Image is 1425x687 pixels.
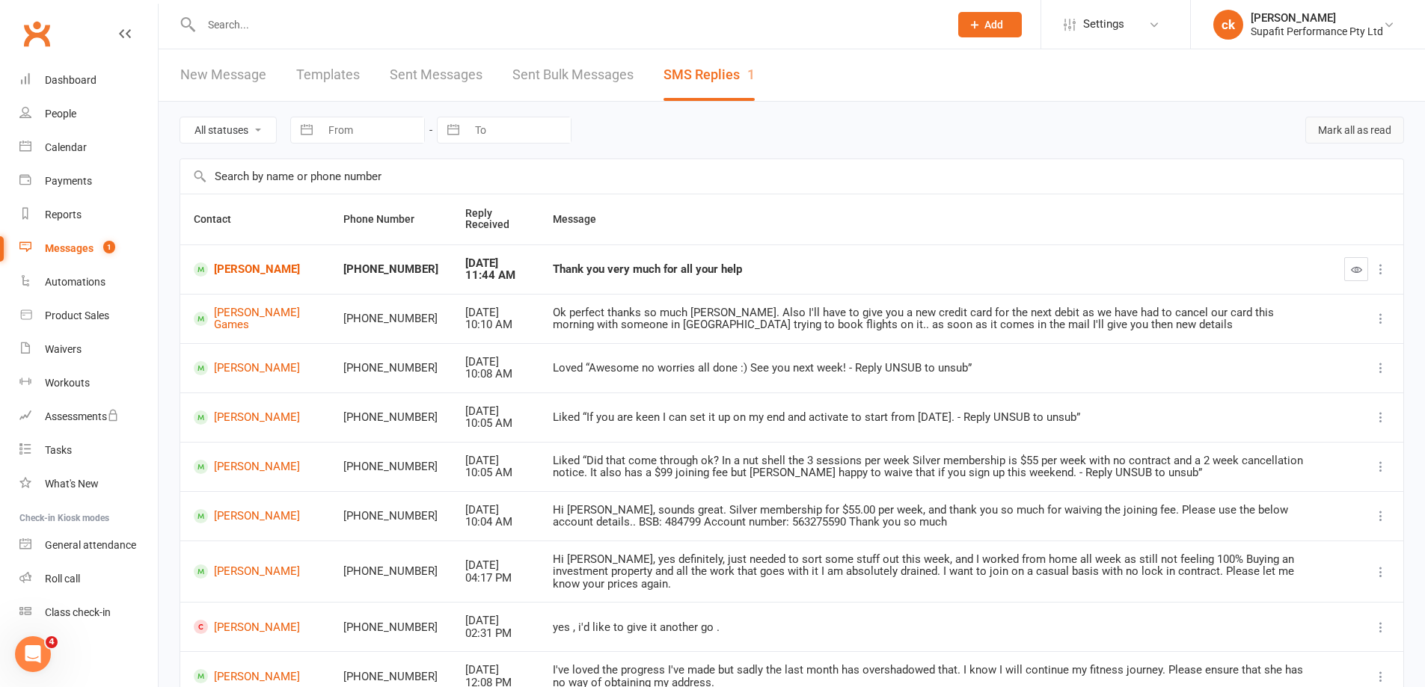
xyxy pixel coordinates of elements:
a: Dashboard [19,64,158,97]
a: General attendance kiosk mode [19,529,158,562]
div: General attendance [45,539,136,551]
a: Roll call [19,562,158,596]
div: [PHONE_NUMBER] [343,411,438,424]
div: Hi [PERSON_NAME], yes definitely, just needed to sort some stuff out this week, and I worked from... [553,553,1317,591]
div: [DATE] [465,664,526,677]
div: [DATE] [465,405,526,418]
a: Calendar [19,131,158,164]
div: Ok perfect thanks so much [PERSON_NAME]. Also I'll have to give you a new credit card for the nex... [553,306,1317,331]
div: 11:44 AM [465,269,526,282]
button: Add [958,12,1022,37]
div: [DATE] [465,614,526,627]
div: People [45,108,76,120]
div: ck [1213,10,1243,40]
a: [PERSON_NAME] [194,620,316,634]
div: [PHONE_NUMBER] [343,671,438,683]
a: [PERSON_NAME] Games [194,306,316,331]
a: What's New [19,467,158,501]
div: Roll call [45,573,80,585]
a: Tasks [19,434,158,467]
input: Search... [197,14,939,35]
th: Contact [180,194,330,244]
th: Message [539,194,1331,244]
a: Assessments [19,400,158,434]
div: Dashboard [45,74,96,86]
div: [DATE] [465,504,526,517]
th: Reply Received [452,194,539,244]
div: Waivers [45,343,82,355]
input: From [320,117,424,143]
div: Hi [PERSON_NAME], sounds great. Silver membership for $55.00 per week, and thank you so much for ... [553,504,1317,529]
input: Search by name or phone number [180,159,1403,194]
a: Automations [19,265,158,299]
div: Workouts [45,377,90,389]
div: 10:04 AM [465,516,526,529]
div: [DATE] [465,356,526,369]
button: Mark all as read [1305,117,1404,144]
div: Thank you very much for all your help [553,263,1317,276]
div: Calendar [45,141,87,153]
span: 1 [103,241,115,253]
div: [DATE] [465,455,526,467]
input: To [467,117,571,143]
span: Add [984,19,1003,31]
div: [DATE] [465,306,526,319]
a: Reports [19,198,158,232]
a: [PERSON_NAME] [194,361,316,375]
div: Reports [45,209,82,221]
div: [PHONE_NUMBER] [343,460,438,473]
div: Tasks [45,444,72,456]
div: Messages [45,242,94,254]
a: People [19,97,158,131]
div: [PHONE_NUMBER] [343,510,438,523]
div: 10:08 AM [465,368,526,381]
div: 10:10 AM [465,318,526,331]
div: [DATE] [465,257,526,270]
a: SMS Replies1 [664,49,755,101]
a: Templates [296,49,360,101]
a: [PERSON_NAME] [194,564,316,579]
div: 02:31 PM [465,627,526,640]
div: What's New [45,478,99,490]
div: 10:05 AM [465,417,526,430]
div: 10:05 AM [465,466,526,479]
a: Waivers [19,333,158,366]
a: Class kiosk mode [19,596,158,629]
div: Loved “Awesome no worries all done :) See you next week! - Reply UNSUB to unsub” [553,362,1317,375]
a: Product Sales [19,299,158,333]
div: 1 [747,67,755,82]
div: [PHONE_NUMBER] [343,621,438,634]
a: [PERSON_NAME] [194,262,316,277]
a: Payments [19,164,158,198]
div: Liked “If you are keen I can set it up on my end and activate to start from [DATE]. - Reply UNSUB... [553,411,1317,424]
div: Class check-in [45,606,111,618]
div: Assessments [45,410,119,422]
div: Payments [45,175,92,187]
a: [PERSON_NAME] [194,410,316,425]
span: 4 [46,636,58,648]
div: [PHONE_NUMBER] [343,565,438,578]
div: [PERSON_NAME] [1251,11,1383,25]
iframe: Intercom live chat [15,636,51,672]
a: Sent Bulk Messages [512,49,634,101]
div: Product Sales [45,309,109,321]
a: Sent Messages [390,49,482,101]
a: Messages 1 [19,232,158,265]
div: yes , i'd like to give it another go . [553,621,1317,634]
a: Clubworx [18,15,55,52]
div: [PHONE_NUMBER] [343,263,438,276]
th: Phone Number [330,194,452,244]
div: Liked “Did that come through ok? In a nut shell the 3 sessions per week Silver membership is $55 ... [553,455,1317,479]
div: Automations [45,276,105,288]
a: [PERSON_NAME] [194,460,316,474]
span: Settings [1083,7,1124,41]
a: Workouts [19,366,158,400]
div: [PHONE_NUMBER] [343,362,438,375]
a: New Message [180,49,266,101]
div: Supafit Performance Pty Ltd [1251,25,1383,38]
div: [DATE] [465,559,526,572]
a: [PERSON_NAME] [194,509,316,523]
a: [PERSON_NAME] [194,669,316,683]
div: 04:17 PM [465,572,526,585]
div: [PHONE_NUMBER] [343,312,438,325]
